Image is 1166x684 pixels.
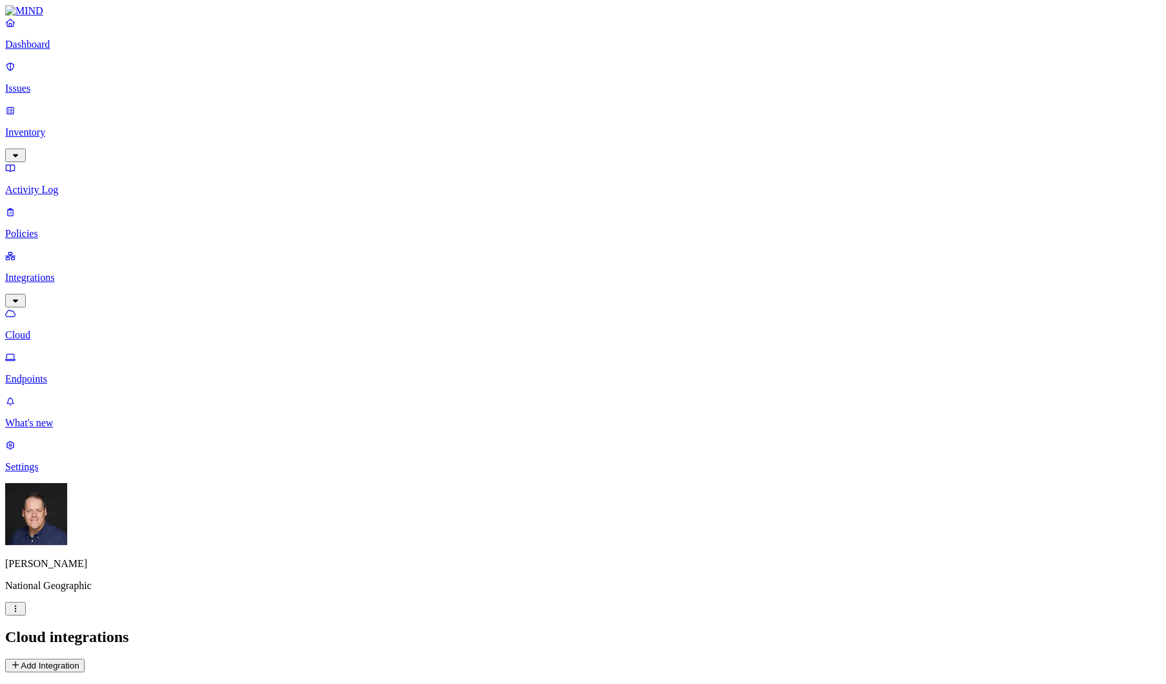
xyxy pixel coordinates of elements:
p: [PERSON_NAME] [5,558,1161,570]
p: Policies [5,228,1161,240]
p: Endpoints [5,373,1161,385]
p: Dashboard [5,39,1161,50]
a: What's new [5,395,1161,429]
a: Inventory [5,105,1161,160]
a: Policies [5,206,1161,240]
button: Add Integration [5,659,85,672]
p: Cloud [5,329,1161,341]
a: Integrations [5,250,1161,306]
a: Cloud [5,307,1161,341]
p: Activity Log [5,184,1161,196]
img: MIND [5,5,43,17]
p: Integrations [5,272,1161,284]
a: Dashboard [5,17,1161,50]
a: Activity Log [5,162,1161,196]
a: Settings [5,439,1161,473]
p: What's new [5,417,1161,429]
p: Issues [5,83,1161,94]
a: Issues [5,61,1161,94]
a: MIND [5,5,1161,17]
h2: Cloud integrations [5,628,1161,646]
img: Mark DeCarlo [5,483,67,545]
a: Endpoints [5,351,1161,385]
p: Settings [5,461,1161,473]
p: National Geographic [5,580,1161,592]
p: Inventory [5,127,1161,138]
